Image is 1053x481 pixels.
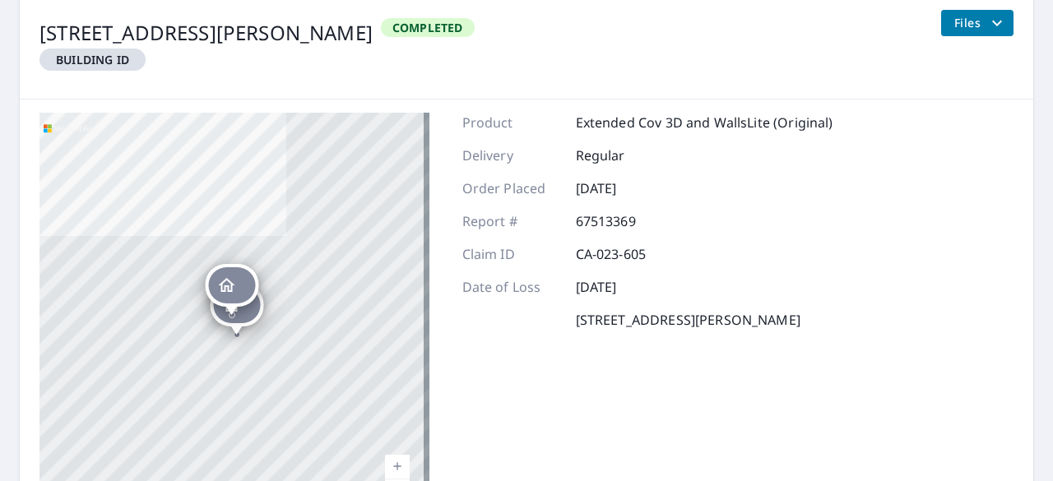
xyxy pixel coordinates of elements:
[385,455,410,479] a: Current Level 17, Zoom In
[576,146,675,165] p: Regular
[576,211,675,231] p: 67513369
[462,244,561,264] p: Claim ID
[576,244,675,264] p: CA-023-605
[56,52,129,67] em: Building ID
[205,264,258,315] div: Dropped pin, building , Residential property, 870 Hamilton Ave Palo Alto, CA 94301
[462,277,561,297] p: Date of Loss
[576,113,833,132] p: Extended Cov 3D and WallsLite (Original)
[576,178,675,198] p: [DATE]
[462,211,561,231] p: Report #
[462,146,561,165] p: Delivery
[954,13,1007,33] span: Files
[462,113,561,132] p: Product
[940,10,1014,36] button: filesDropdownBtn-67513369
[576,277,675,297] p: [DATE]
[383,20,473,35] span: Completed
[39,18,373,48] div: [STREET_ADDRESS][PERSON_NAME]
[462,178,561,198] p: Order Placed
[576,310,800,330] p: [STREET_ADDRESS][PERSON_NAME]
